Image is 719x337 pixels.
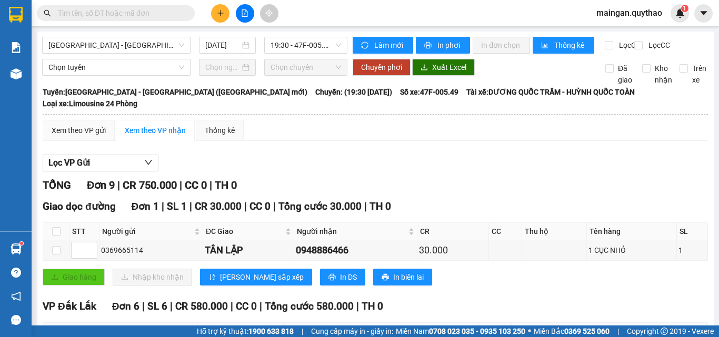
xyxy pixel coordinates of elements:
button: Chuyển phơi [353,59,411,76]
button: printerIn phơi [416,37,470,54]
strong: 0708 023 035 - 0935 103 250 [429,327,525,335]
img: warehouse-icon [11,68,22,79]
div: 30.000 [419,243,487,258]
strong: 0369 525 060 [564,327,610,335]
span: file-add [241,9,248,17]
span: TỔNG [43,179,71,191]
span: VP Đắk Lắk [43,300,96,312]
button: downloadNhập kho nhận [113,269,192,285]
span: ĐC Giao [206,226,283,237]
img: logo-vxr [9,7,23,23]
span: CC 0 [249,200,271,212]
span: | [189,200,192,212]
span: Tổng cước 580.000 [265,300,354,312]
span: caret-down [699,8,708,18]
span: Tài xế: DƯƠNG QUỐC TRẦM - HUỲNH QUỐC TOÀN [466,86,635,98]
span: copyright [661,328,668,335]
span: | [273,200,276,212]
span: Người gửi [102,226,192,237]
span: | [162,200,164,212]
div: Thống kê [205,125,235,136]
th: STT [69,223,99,240]
span: CC 0 [185,179,207,191]
span: download [421,64,428,72]
span: | [117,179,120,191]
span: | [259,300,262,312]
span: 1 [683,5,686,12]
span: CR 580.000 [175,300,228,312]
div: 1 CỤC NHỎ [588,244,675,256]
span: In DS [340,271,357,283]
span: Đơn 9 [87,179,115,191]
span: Số xe: 47F-005.49 [400,86,458,98]
button: sort-ascending[PERSON_NAME] sắp xếp [200,269,312,285]
th: Thu hộ [522,223,587,240]
button: file-add [236,4,254,23]
div: Xem theo VP nhận [125,125,186,136]
span: search [44,9,51,17]
span: TH 0 [370,200,391,212]
strong: 1900 633 818 [248,327,294,335]
button: plus [211,4,229,23]
span: Kho nhận [651,63,676,86]
span: | [142,300,145,312]
span: Thống kê [554,39,586,51]
button: caret-down [694,4,713,23]
span: notification [11,291,21,301]
span: Chọn chuyến [271,59,341,75]
button: printerIn DS [320,269,365,285]
span: Đơn 1 [132,200,159,212]
span: Đã giao [614,63,636,86]
span: sort-ascending [208,273,216,282]
span: [PERSON_NAME] sắp xếp [220,271,304,283]
img: warehouse-icon [11,243,22,254]
sup: 1 [681,5,688,12]
span: bar-chart [541,42,550,50]
span: SL 1 [167,200,187,212]
div: TÂN LẬP [205,243,292,258]
img: icon-new-feature [675,8,685,18]
span: message [11,315,21,325]
span: Lọc VP Gửi [48,156,90,169]
span: Người nhận [297,226,406,237]
span: Cung cấp máy in - giấy in: [311,325,393,337]
span: Lọc CR [615,39,642,51]
span: In biên lai [393,271,424,283]
span: | [209,179,212,191]
input: 14/09/2025 [205,39,240,51]
span: SL 6 [147,300,167,312]
span: printer [328,273,336,282]
span: Làm mới [374,39,405,51]
div: 0948886466 [296,243,415,258]
span: sync [361,42,370,50]
span: Loại xe: Limousine 24 Phòng [43,98,137,109]
button: printerIn biên lai [373,269,432,285]
span: CC 0 [236,300,257,312]
span: Sài Gòn - Đắk Lắk (BXMĐ mới) [48,37,184,53]
span: question-circle [11,268,21,278]
span: ⚪️ [528,329,531,333]
input: Tìm tên, số ĐT hoặc mã đơn [58,7,182,19]
span: plus [217,9,224,17]
span: Xuất Excel [432,62,466,73]
span: TH 0 [362,300,383,312]
span: CR 750.000 [123,179,177,191]
div: 0369665114 [101,244,201,256]
span: Chuyến: (19:30 [DATE]) [315,86,392,98]
img: solution-icon [11,42,22,53]
span: | [179,179,182,191]
button: uploadGiao hàng [43,269,105,285]
th: SL [677,223,708,240]
span: printer [424,42,433,50]
button: syncLàm mới [353,37,413,54]
button: Lọc VP Gửi [43,155,158,171]
span: | [364,200,367,212]
span: In phơi [437,39,462,51]
th: CC [489,223,522,240]
div: Xem theo VP gửi [52,125,106,136]
b: Tuyến: [GEOGRAPHIC_DATA] - [GEOGRAPHIC_DATA] ([GEOGRAPHIC_DATA] mới) [43,88,307,96]
div: 1 [678,244,706,256]
span: TH 0 [215,179,237,191]
button: aim [260,4,278,23]
span: Lọc CC [644,39,672,51]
